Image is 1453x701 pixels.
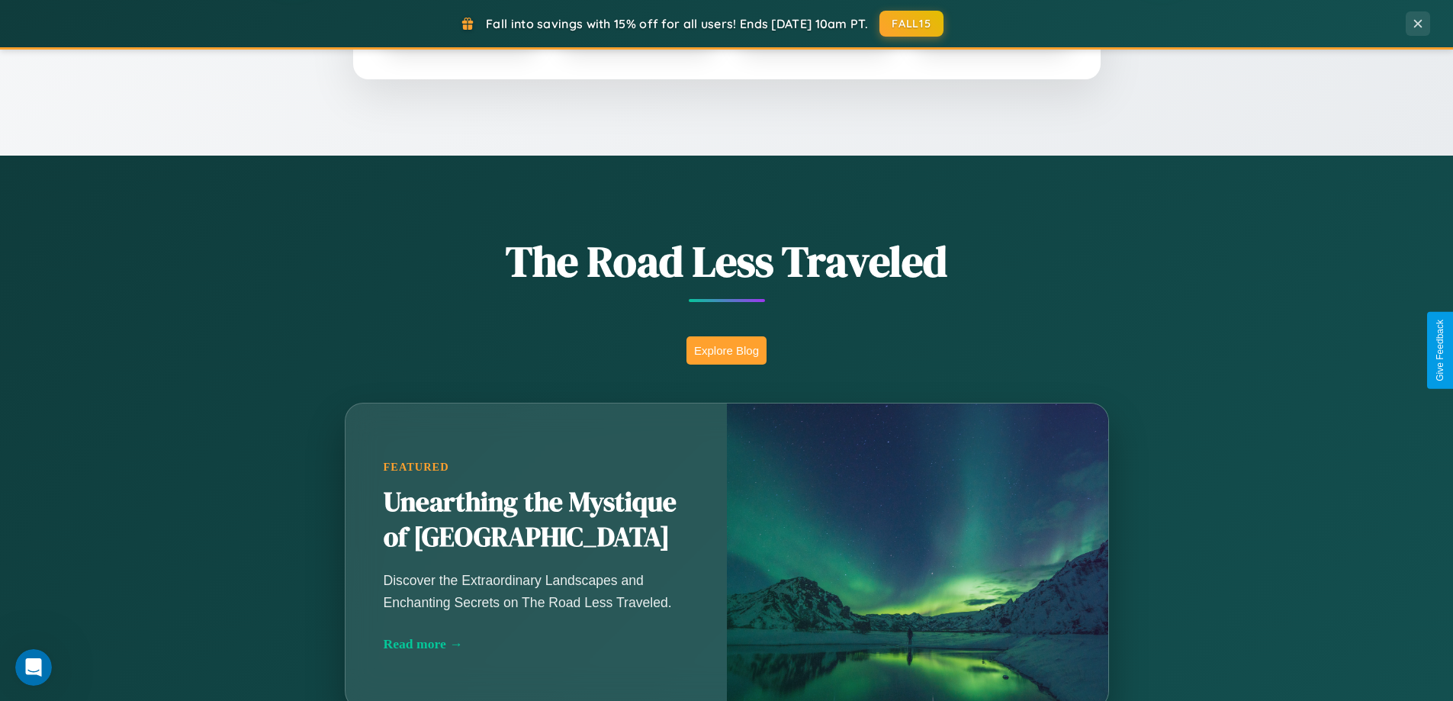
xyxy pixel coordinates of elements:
div: Give Feedback [1435,320,1445,381]
h1: The Road Less Traveled [269,232,1185,291]
div: Featured [384,461,689,474]
p: Discover the Extraordinary Landscapes and Enchanting Secrets on The Road Less Traveled. [384,570,689,613]
button: FALL15 [879,11,943,37]
span: Fall into savings with 15% off for all users! Ends [DATE] 10am PT. [486,16,868,31]
iframe: Intercom live chat [15,649,52,686]
h2: Unearthing the Mystique of [GEOGRAPHIC_DATA] [384,485,689,555]
button: Explore Blog [686,336,767,365]
div: Read more → [384,636,689,652]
